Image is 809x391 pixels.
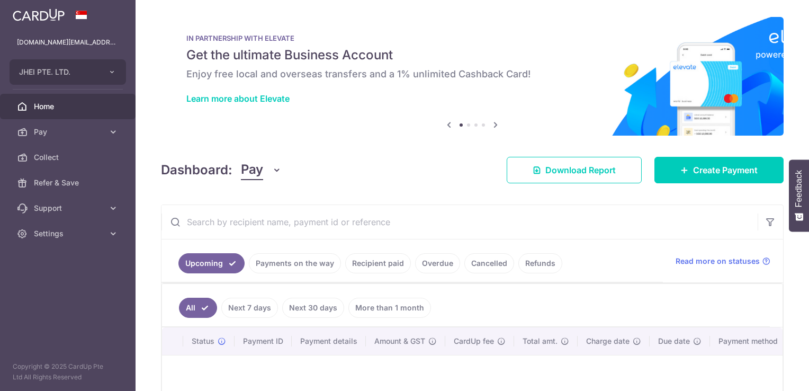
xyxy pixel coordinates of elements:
[34,228,104,239] span: Settings
[241,160,263,180] span: Pay
[415,253,460,273] a: Overdue
[161,205,758,239] input: Search by recipient name, payment id or reference
[34,203,104,214] span: Support
[34,101,104,112] span: Home
[654,157,784,183] a: Create Payment
[676,256,770,266] a: Read more on statuses
[192,336,214,346] span: Status
[794,170,804,207] span: Feedback
[34,127,104,137] span: Pay
[710,327,790,355] th: Payment method
[374,336,425,346] span: Amount & GST
[282,298,344,318] a: Next 30 days
[10,59,126,85] button: JHEI PTE. LTD.
[179,298,217,318] a: All
[249,253,341,273] a: Payments on the way
[658,336,690,346] span: Due date
[17,37,119,48] p: [DOMAIN_NAME][EMAIL_ADDRESS][DOMAIN_NAME]
[676,256,760,266] span: Read more on statuses
[161,17,784,136] img: Renovation banner
[789,159,809,232] button: Feedback - Show survey
[186,93,290,104] a: Learn more about Elevate
[545,164,616,176] span: Download Report
[235,327,292,355] th: Payment ID
[523,336,558,346] span: Total amt.
[34,177,104,188] span: Refer & Save
[186,34,758,42] p: IN PARTNERSHIP WITH ELEVATE
[345,253,411,273] a: Recipient paid
[586,336,630,346] span: Charge date
[221,298,278,318] a: Next 7 days
[13,8,65,21] img: CardUp
[348,298,431,318] a: More than 1 month
[292,327,366,355] th: Payment details
[161,161,232,180] h4: Dashboard:
[507,157,642,183] a: Download Report
[693,164,758,176] span: Create Payment
[454,336,494,346] span: CardUp fee
[34,152,104,163] span: Collect
[464,253,514,273] a: Cancelled
[241,160,282,180] button: Pay
[19,67,97,77] span: JHEI PTE. LTD.
[186,47,758,64] h5: Get the ultimate Business Account
[178,253,245,273] a: Upcoming
[186,68,758,81] h6: Enjoy free local and overseas transfers and a 1% unlimited Cashback Card!
[518,253,562,273] a: Refunds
